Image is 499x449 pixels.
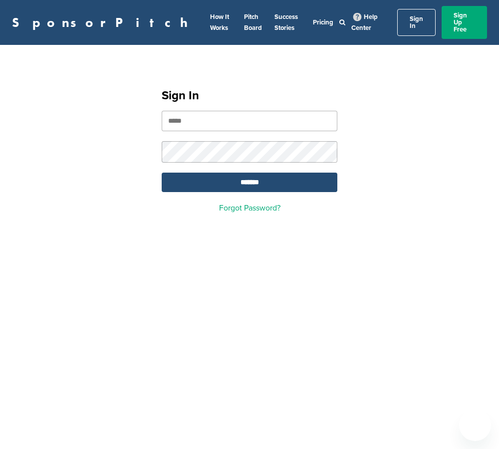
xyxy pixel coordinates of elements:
a: Sign Up Free [442,6,487,39]
a: Sign In [397,9,436,36]
a: Help Center [351,11,378,34]
iframe: Button to launch messaging window [459,409,491,441]
a: Forgot Password? [219,203,280,213]
h1: Sign In [162,87,337,105]
a: Pricing [313,18,333,26]
a: Pitch Board [244,13,262,32]
a: Success Stories [274,13,298,32]
a: How It Works [210,13,229,32]
a: SponsorPitch [12,16,194,29]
